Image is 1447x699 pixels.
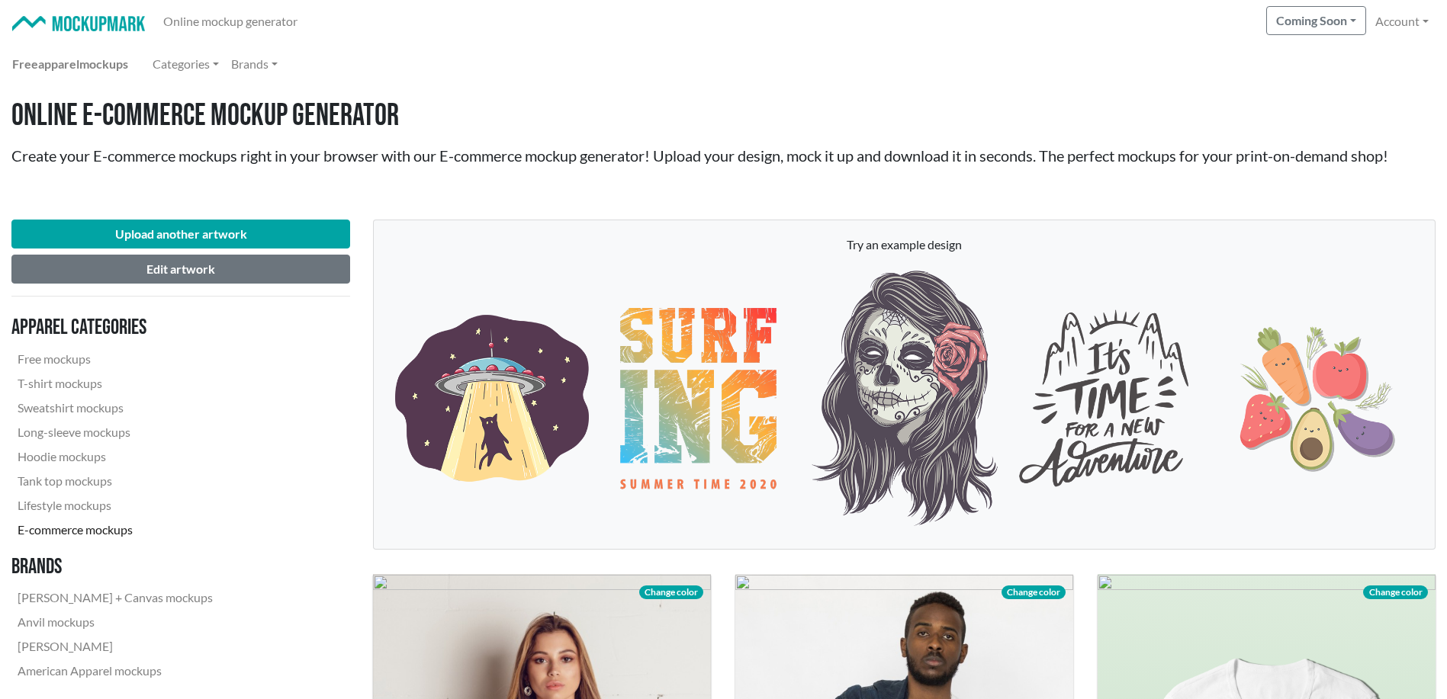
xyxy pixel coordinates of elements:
a: Free mockups [11,347,219,371]
h2: Create your E-commerce mockups right in your browser with our E-commerce mockup generator! Upload... [11,146,1436,165]
a: Anvil mockups [11,610,219,634]
span: Change color [1002,585,1066,599]
a: Categories [146,49,225,79]
img: Mockup Mark [12,16,145,32]
button: Edit artwork [11,255,350,284]
a: American Apparel mockups [11,659,219,683]
a: Online mockup generator [157,6,304,37]
a: Account [1369,6,1435,37]
button: Upload another artwork [11,220,350,248]
h1: Online E-Commerce Mockup Generator [11,98,1436,134]
p: Try an example design [389,236,1420,254]
a: Brands [225,49,284,79]
a: [PERSON_NAME] + Canvas mockups [11,585,219,610]
button: Coming Soon [1266,6,1366,35]
span: Change color [639,585,703,599]
a: Long-sleeve mockups [11,420,219,444]
a: E-commerce mockups [11,518,219,542]
span: apparel [38,56,79,71]
a: Hoodie mockups [11,444,219,469]
h3: Apparel categories [11,315,219,341]
a: Tank top mockups [11,469,219,493]
h3: Brands [11,554,219,580]
span: Change color [1363,585,1427,599]
a: [PERSON_NAME] [11,634,219,659]
a: Lifestyle mockups [11,493,219,518]
a: Sweatshirt mockups [11,396,219,420]
a: Freeapparelmockups [6,49,134,79]
a: T-shirt mockups [11,371,219,396]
